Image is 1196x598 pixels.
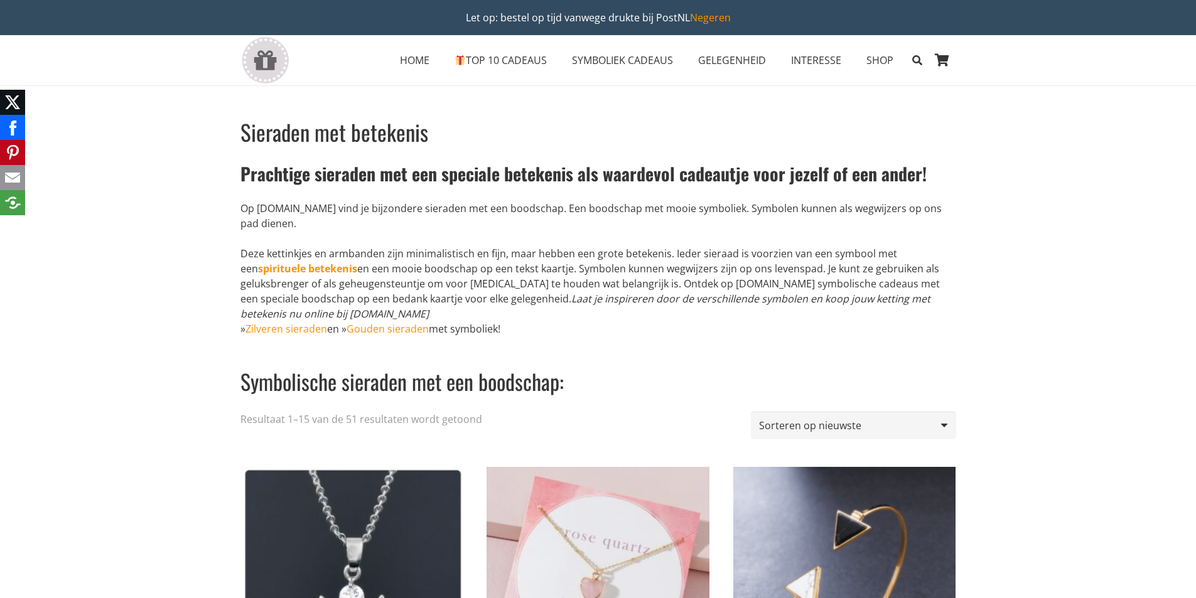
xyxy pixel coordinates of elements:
[690,11,731,24] a: Negeren
[791,53,841,67] span: INTERESSE
[854,45,906,76] a: SHOPSHOP Menu
[240,161,927,186] strong: Prachtige sieraden met een speciale betekenis als waardevol cadeautje voor jezelf of een ander!
[347,322,429,336] a: Gouden sieraden
[240,351,946,397] h2: Symbolische sieraden met een boodschap:
[240,201,946,231] p: Op [DOMAIN_NAME] vind je bijzondere sieraden met een boodschap. Een boodschap met mooie symboliek...
[455,55,465,65] img: 🎁
[572,53,673,67] span: SYMBOLIEK CADEAUS
[240,118,946,146] h1: Sieraden met betekenis
[698,53,766,67] span: GELEGENHEID
[442,45,559,76] a: 🎁TOP 10 CADEAUS🎁 TOP 10 CADEAUS Menu
[400,53,429,67] span: HOME
[387,45,442,76] a: HOMEHOME Menu
[751,412,956,440] select: Winkelbestelling
[906,45,928,76] a: Zoeken
[559,45,686,76] a: SYMBOLIEK CADEAUSSYMBOLIEK CADEAUS Menu
[778,45,854,76] a: INTERESSEINTERESSE Menu
[866,53,893,67] span: SHOP
[686,45,778,76] a: GELEGENHEIDGELEGENHEID Menu
[929,35,956,85] a: Winkelwagen
[258,262,357,275] a: spirituele betekenis
[245,322,327,336] a: Zilveren sieraden
[240,412,482,427] p: Resultaat 1–15 van de 51 resultaten wordt getoond
[240,292,930,321] em: Laat je inspireren door de verschillende symbolen en koop jouw ketting met betekenis nu online bi...
[240,246,946,336] p: Deze kettinkjes en armbanden zijn minimalistisch en fijn, maar hebben een grote betekenis. Ieder ...
[240,37,290,84] a: gift-box-icon-grey-inspirerendwinkelen
[455,53,547,67] span: TOP 10 CADEAUS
